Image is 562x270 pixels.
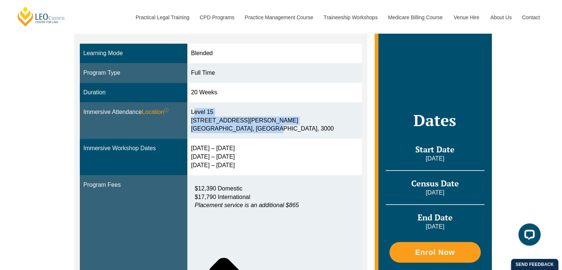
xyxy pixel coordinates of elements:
div: Blended [191,49,358,58]
span: Location [142,108,169,117]
a: [PERSON_NAME] Centre for Law [17,6,66,27]
p: [DATE] [386,155,484,163]
div: Program Type [84,69,184,77]
em: Placement service is an additional $865 [195,202,299,208]
div: Level 15 [STREET_ADDRESS][PERSON_NAME] [GEOGRAPHIC_DATA], [GEOGRAPHIC_DATA], 3000 [191,108,358,134]
div: Full Time [191,69,358,77]
a: Practical Legal Training [130,1,194,33]
a: Enrol Now [389,242,480,263]
a: Medicare Billing Course [382,1,448,33]
a: CPD Programs [194,1,239,33]
span: Enrol Now [415,249,455,256]
div: Learning Mode [84,49,184,58]
h2: Dates [386,111,484,129]
p: [DATE] [386,223,484,231]
sup: ⓘ [164,108,168,113]
a: Venue Hire [448,1,485,33]
a: About Us [485,1,517,33]
span: Census Date [411,178,459,189]
a: Contact [517,1,545,33]
iframe: LiveChat chat widget [512,220,544,252]
a: Traineeship Workshops [318,1,382,33]
p: [DATE] [386,189,484,197]
div: Program Fees [84,181,184,189]
div: 20 Weeks [191,88,358,97]
span: End Date [418,212,453,223]
div: [DATE] – [DATE] [DATE] – [DATE] [DATE] – [DATE] [191,144,358,170]
div: Duration [84,88,184,97]
span: $12,390 Domestic [195,185,242,192]
div: Immersive Workshop Dates [84,144,184,153]
a: Practice Management Course [239,1,318,33]
span: Start Date [415,144,454,155]
span: $17,790 International [195,194,250,200]
div: Immersive Attendance [84,108,184,117]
